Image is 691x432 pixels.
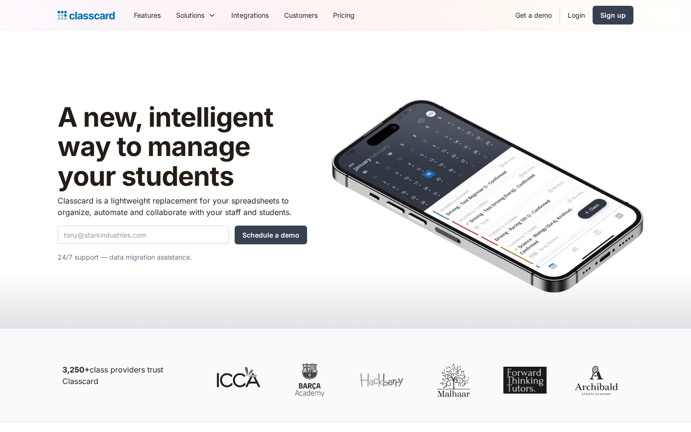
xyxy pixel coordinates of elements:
[58,195,307,218] p: Classcard is a lightweight replacement for your spreadsheets to organize, automate and collaborat...
[126,4,168,26] a: Features
[235,226,307,244] input: Schedule a demo
[58,226,307,244] form: Quick Demo Form
[600,10,626,20] div: Sign up
[62,364,197,387] p: class providers trust Classcard
[58,9,115,22] a: home
[560,4,593,26] a: Login
[168,4,224,26] div: Solutions
[58,103,307,192] h1: A new, intelligent way to manage your students
[224,4,276,26] a: Integrations
[593,6,633,24] a: Sign up
[276,4,325,26] a: Customers
[58,252,307,263] p: 24/7 support — data migration assistance.
[176,10,204,20] div: Solutions
[325,4,362,26] a: Pricing
[508,4,560,26] a: Get a demo
[62,365,90,374] strong: 3,250+
[58,226,229,244] input: tony@starkindustries.com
